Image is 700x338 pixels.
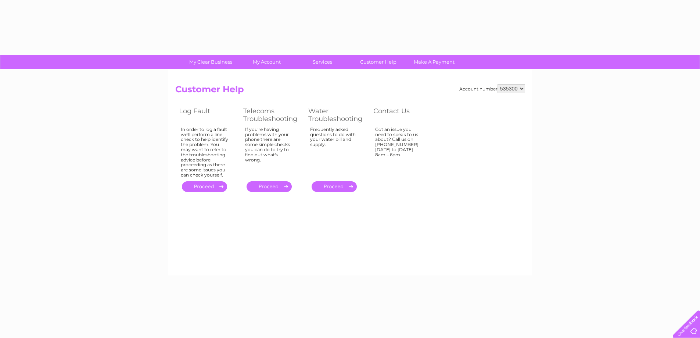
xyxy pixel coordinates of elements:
a: My Clear Business [180,55,241,69]
div: Frequently asked questions to do with your water bill and supply. [310,127,359,175]
th: Water Troubleshooting [305,105,370,125]
div: Got an issue you need to speak to us about? Call us on [PHONE_NUMBER] [DATE] to [DATE] 8am – 6pm. [375,127,423,175]
div: If you're having problems with your phone there are some simple checks you can do to try to find ... [245,127,294,175]
a: Services [292,55,353,69]
a: . [182,181,227,192]
th: Contact Us [370,105,434,125]
h2: Customer Help [175,84,525,98]
a: My Account [236,55,297,69]
div: In order to log a fault we'll perform a line check to help identify the problem. You may want to ... [181,127,229,178]
th: Log Fault [175,105,240,125]
th: Telecoms Troubleshooting [240,105,305,125]
a: . [247,181,292,192]
div: Account number [459,84,525,93]
a: Make A Payment [404,55,464,69]
a: . [312,181,357,192]
a: Customer Help [348,55,409,69]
